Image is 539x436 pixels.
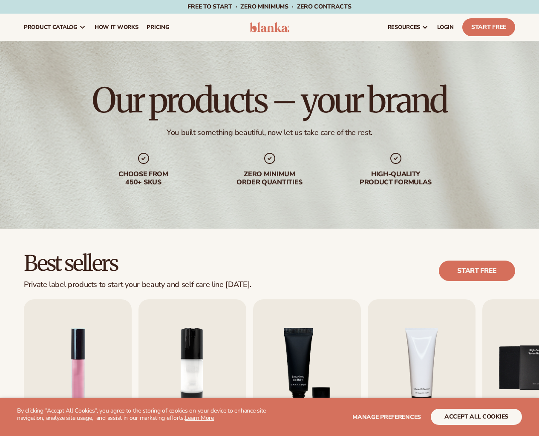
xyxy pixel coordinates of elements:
span: Free to start · ZERO minimums · ZERO contracts [187,3,351,11]
h2: Best sellers [24,252,251,275]
button: Manage preferences [352,409,421,425]
a: How It Works [90,14,143,41]
span: pricing [147,24,169,31]
span: LOGIN [437,24,454,31]
a: Start Free [462,18,515,36]
h1: Our products – your brand [92,83,447,118]
a: resources [383,14,433,41]
div: High-quality product formulas [341,170,450,186]
span: How It Works [95,24,138,31]
span: resources [388,24,420,31]
span: Manage preferences [352,413,421,421]
a: Learn More [185,414,214,422]
div: Zero minimum order quantities [215,170,324,186]
a: product catalog [20,14,90,41]
a: LOGIN [433,14,458,41]
div: Choose from 450+ Skus [89,170,198,186]
button: accept all cookies [431,409,522,425]
div: You built something beautiful, now let us take care of the rest. [167,128,372,138]
span: product catalog [24,24,78,31]
img: logo [250,22,290,32]
div: Private label products to start your beauty and self care line [DATE]. [24,280,251,290]
p: By clicking "Accept All Cookies", you agree to the storing of cookies on your device to enhance s... [17,407,270,422]
a: Start free [439,261,515,281]
a: pricing [142,14,173,41]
